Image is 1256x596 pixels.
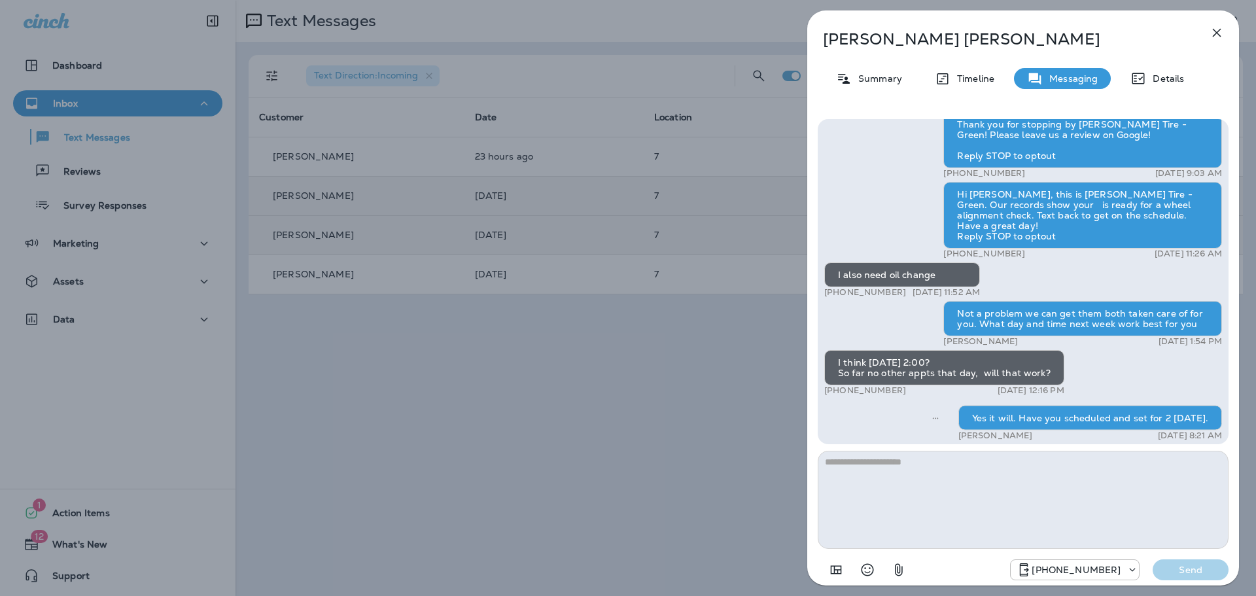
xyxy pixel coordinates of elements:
[824,385,906,396] p: [PHONE_NUMBER]
[943,112,1222,168] div: Thank you for stopping by [PERSON_NAME] Tire - Green! Please leave us a review on Google! Reply S...
[823,30,1180,48] p: [PERSON_NAME] [PERSON_NAME]
[932,412,939,423] span: Sent
[998,385,1064,396] p: [DATE] 12:16 PM
[951,73,994,84] p: Timeline
[824,262,980,287] div: I also need oil change
[1146,73,1184,84] p: Details
[958,430,1033,441] p: [PERSON_NAME]
[943,249,1025,259] p: [PHONE_NUMBER]
[824,287,906,298] p: [PHONE_NUMBER]
[824,350,1064,385] div: I think [DATE] 2:00? So far no other appts that day, will that work?
[1043,73,1098,84] p: Messaging
[913,287,980,298] p: [DATE] 11:52 AM
[1032,565,1121,575] p: [PHONE_NUMBER]
[1159,336,1222,347] p: [DATE] 1:54 PM
[958,406,1222,430] div: Yes it will. Have you scheduled and set for 2 [DATE].
[1155,249,1222,259] p: [DATE] 11:26 AM
[823,557,849,583] button: Add in a premade template
[852,73,902,84] p: Summary
[943,301,1222,336] div: Not a problem we can get them both taken care of for you. What day and time next week work best f...
[1011,562,1139,578] div: +1 (234) 599-5890
[1155,168,1222,179] p: [DATE] 9:03 AM
[943,168,1025,179] p: [PHONE_NUMBER]
[1158,430,1222,441] p: [DATE] 8:21 AM
[854,557,881,583] button: Select an emoji
[943,182,1222,249] div: Hi [PERSON_NAME], this is [PERSON_NAME] Tire - Green. Our records show your is ready for a wheel ...
[943,336,1018,347] p: [PERSON_NAME]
